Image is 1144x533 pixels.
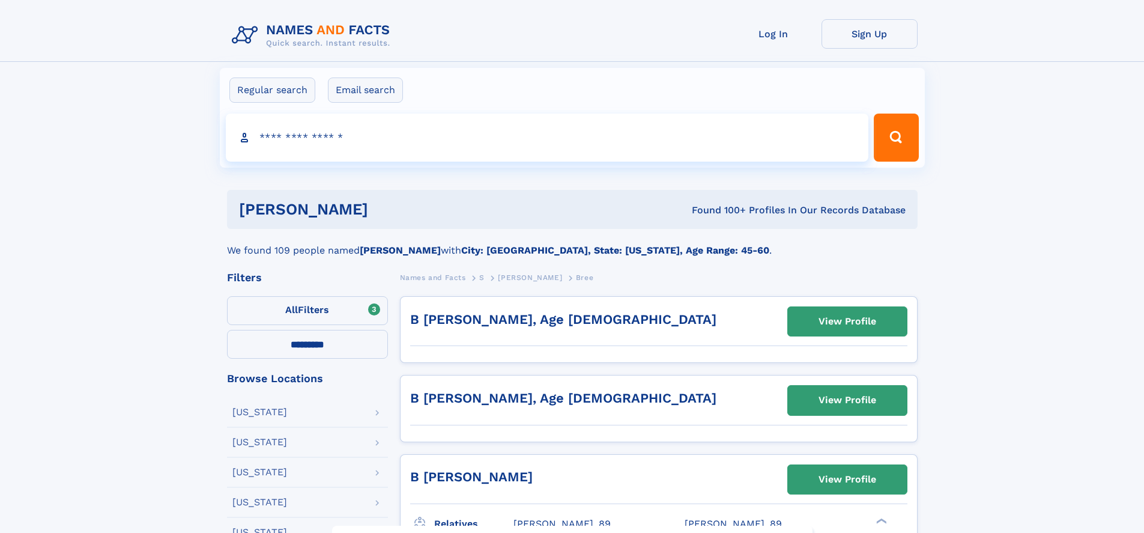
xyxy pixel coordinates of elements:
[227,19,400,52] img: Logo Names and Facts
[360,245,441,256] b: [PERSON_NAME]
[410,391,716,406] a: B [PERSON_NAME], Age [DEMOGRAPHIC_DATA]
[410,312,716,327] a: B [PERSON_NAME], Age [DEMOGRAPHIC_DATA]
[400,270,466,285] a: Names and Facts
[479,273,485,282] span: S
[819,308,876,335] div: View Profile
[822,19,918,49] a: Sign Up
[685,517,782,531] a: [PERSON_NAME], 89
[819,466,876,493] div: View Profile
[873,517,888,525] div: ❯
[498,270,562,285] a: [PERSON_NAME]
[725,19,822,49] a: Log In
[232,498,287,507] div: [US_STATE]
[819,386,876,414] div: View Profile
[498,273,562,282] span: [PERSON_NAME]
[788,465,907,494] a: View Profile
[227,373,388,384] div: Browse Locations
[232,407,287,417] div: [US_STATE]
[576,273,593,282] span: Bree
[788,307,907,336] a: View Profile
[232,437,287,447] div: [US_STATE]
[285,304,298,315] span: All
[226,114,869,162] input: search input
[788,386,907,415] a: View Profile
[227,272,388,283] div: Filters
[513,517,611,531] a: [PERSON_NAME], 89
[530,204,906,217] div: Found 100+ Profiles In Our Records Database
[874,114,918,162] button: Search Button
[227,229,918,258] div: We found 109 people named with .
[328,78,403,103] label: Email search
[239,202,530,217] h1: [PERSON_NAME]
[410,469,533,484] a: B [PERSON_NAME]
[229,78,315,103] label: Regular search
[479,270,485,285] a: S
[232,468,287,477] div: [US_STATE]
[461,245,769,256] b: City: [GEOGRAPHIC_DATA], State: [US_STATE], Age Range: 45-60
[227,296,388,325] label: Filters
